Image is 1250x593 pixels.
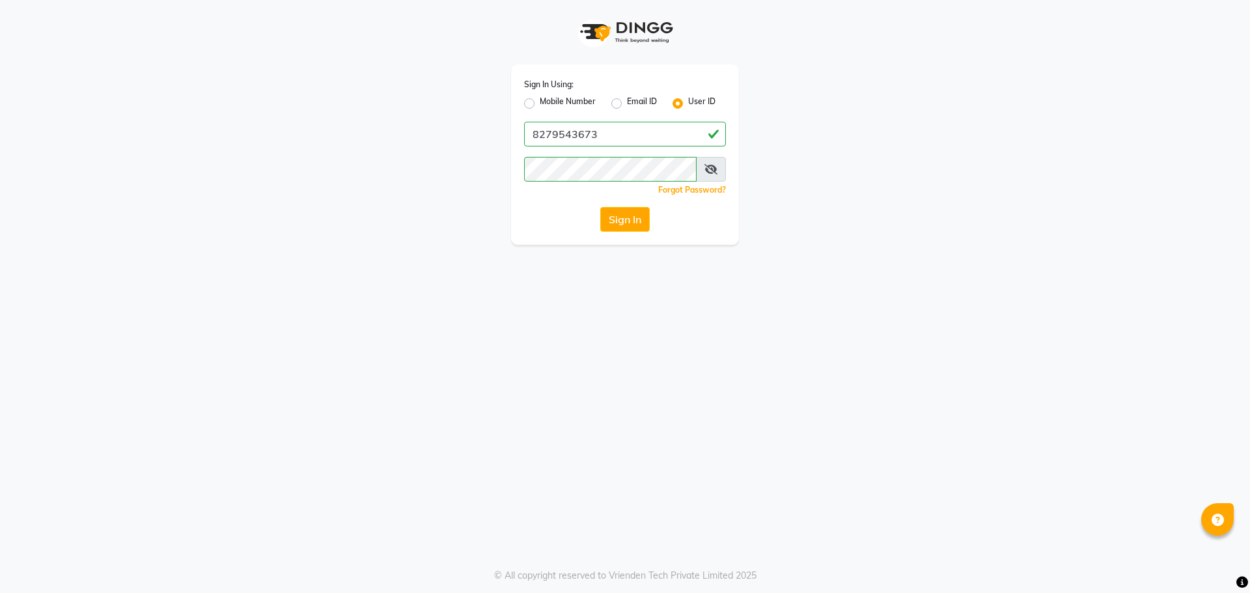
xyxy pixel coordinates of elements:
label: Email ID [627,96,657,111]
label: Mobile Number [540,96,596,111]
label: User ID [688,96,715,111]
input: Username [524,157,697,182]
label: Sign In Using: [524,79,574,90]
img: logo1.svg [573,13,677,51]
input: Username [524,122,726,146]
a: Forgot Password? [658,185,726,195]
button: Sign In [600,207,650,232]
